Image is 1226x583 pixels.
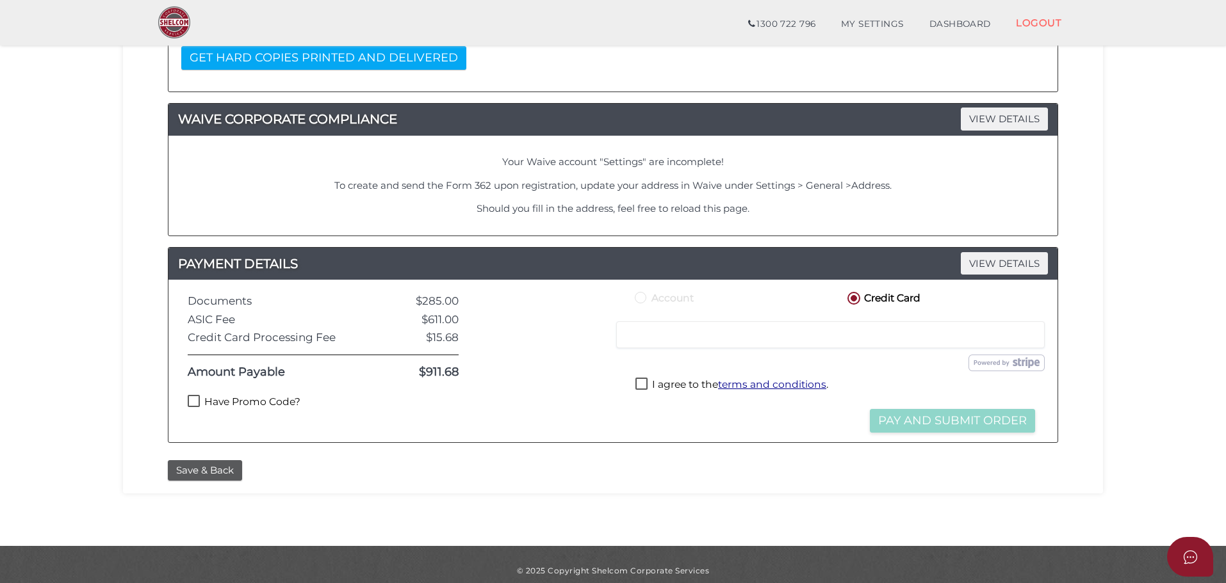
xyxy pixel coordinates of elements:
div: Credit Card Processing Fee [178,331,365,344]
h4: Should you fill in the address, feel free to reload this page. [184,204,1042,214]
h4: To create and send the Form 362 upon registration, update your address in Waive under Settings > ... [184,180,1042,191]
h4: Your Waive account "Settings" are incomplete! [184,157,1042,168]
a: LOGOUT [1003,10,1074,36]
h4: WAIVE CORPORATE COMPLIANCE [168,109,1058,129]
a: terms and conditions [718,378,826,390]
a: 1300 722 796 [735,12,828,37]
div: ASIC Fee [178,314,365,326]
div: Amount Payable [178,366,365,379]
button: Open asap [1167,537,1213,577]
a: DASHBOARD [917,12,1004,37]
div: © 2025 Copyright Shelcom Corporate Services [133,565,1093,576]
span: VIEW DETAILS [961,108,1048,130]
label: Account [632,289,694,305]
img: stripe.png [969,355,1045,371]
h4: PAYMENT DETAILS [168,253,1058,274]
span: VIEW DETAILS [961,252,1048,275]
div: $611.00 [365,314,468,326]
button: Save & Back [168,460,242,481]
div: Documents [178,295,365,307]
label: Credit Card [845,289,920,305]
label: I agree to the . [635,378,828,394]
div: $911.68 [365,366,468,379]
button: Pay and Submit Order [870,409,1035,433]
div: $285.00 [365,295,468,307]
a: WAIVE CORPORATE COMPLIANCEVIEW DETAILS [168,109,1058,129]
div: $15.68 [365,331,468,344]
a: PAYMENT DETAILSVIEW DETAILS [168,253,1058,274]
iframe: Secure card payment input frame [625,329,1036,340]
button: GET HARD COPIES PRINTED AND DELIVERED [181,46,466,70]
label: Have Promo Code? [188,395,300,411]
a: MY SETTINGS [828,12,917,37]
